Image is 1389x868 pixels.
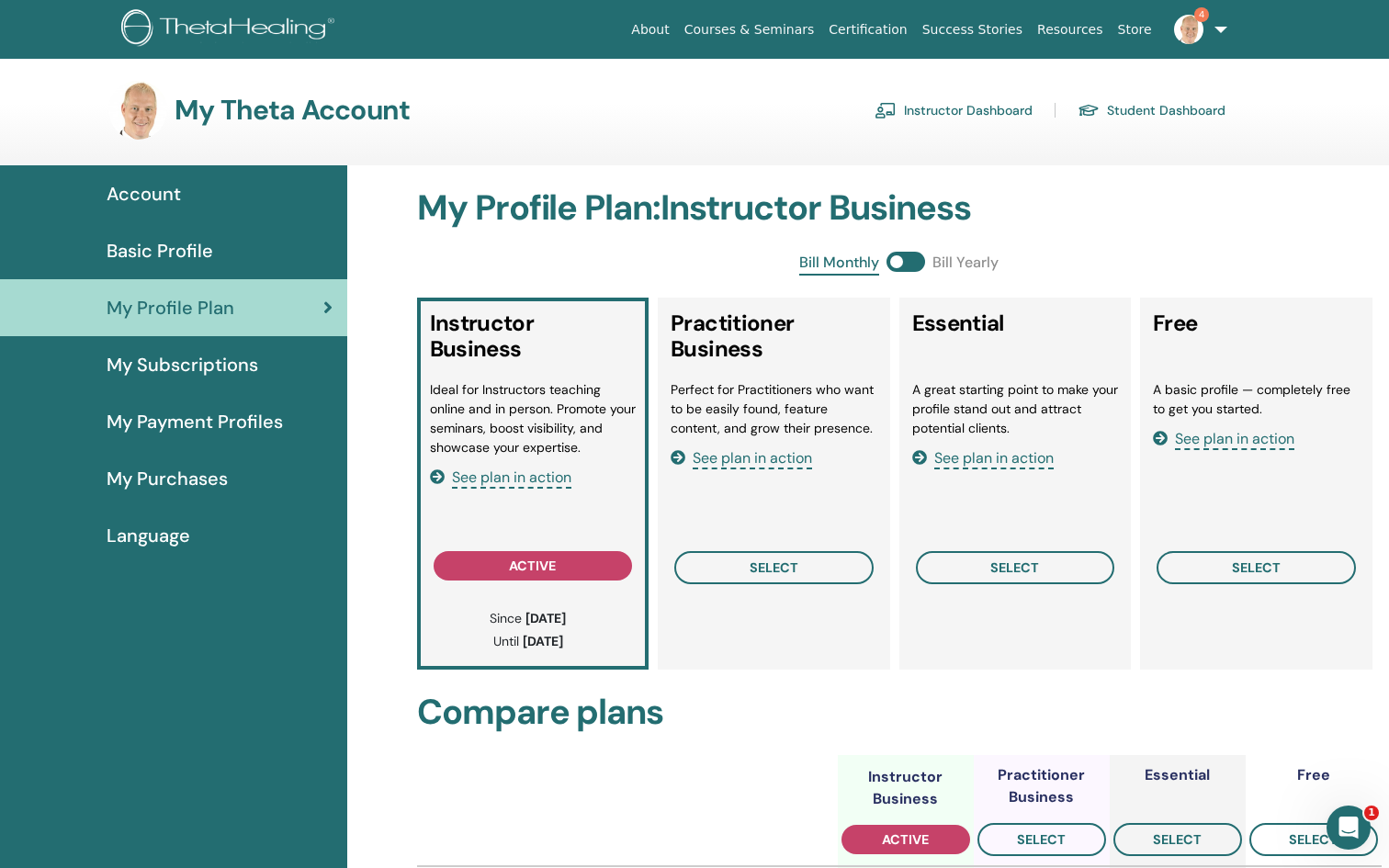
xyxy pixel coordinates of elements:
[934,448,1054,469] span: See plan in action
[912,448,1054,468] a: See plan in action
[750,559,798,576] span: select
[452,468,571,489] span: See plan in action
[932,252,999,276] span: Bill Yearly
[799,252,879,276] span: Bill Monthly
[841,825,970,854] button: active
[1157,551,1356,584] button: select
[1289,831,1338,848] span: select
[990,559,1039,576] span: select
[525,610,566,626] b: [DATE]
[977,823,1106,856] button: select
[417,187,1382,230] h2: My Profile Plan : Instructor Business
[821,13,914,47] a: Certification
[430,468,571,487] a: See plan in action
[693,448,812,469] span: See plan in action
[108,81,167,140] img: default.jpg
[1232,559,1281,576] span: select
[430,380,637,457] li: Ideal for Instructors teaching online and in person. Promote your seminars, boost visibility, and...
[523,633,563,649] b: [DATE]
[674,551,874,584] button: select
[1175,429,1294,450] span: See plan in action
[671,448,812,468] a: See plan in action
[1153,831,1202,848] span: select
[107,180,181,208] span: Account
[838,766,974,810] div: Instructor Business
[107,351,258,378] span: My Subscriptions
[916,551,1115,584] button: select
[1249,823,1378,856] button: select
[1145,764,1210,786] div: Essential
[107,465,228,492] span: My Purchases
[1153,380,1360,419] li: A basic profile — completely free to get you started.
[1078,103,1100,118] img: graduation-cap.svg
[1327,806,1371,850] iframe: Intercom live chat
[509,558,556,574] span: active
[107,408,283,435] span: My Payment Profiles
[875,96,1033,125] a: Instructor Dashboard
[1017,831,1066,848] span: select
[1153,429,1294,448] a: See plan in action
[434,551,633,581] button: active
[417,692,1382,734] h2: Compare plans
[875,102,897,118] img: chalkboard-teacher.svg
[671,380,877,438] li: Perfect for Practitioners who want to be easily found, feature content, and grow their presence.
[1030,13,1111,47] a: Resources
[107,522,190,549] span: Language
[1113,823,1242,856] button: select
[439,632,618,651] p: Until
[175,94,410,127] h3: My Theta Account
[882,831,929,848] span: active
[677,13,822,47] a: Courses & Seminars
[1194,7,1209,22] span: 4
[915,13,1030,47] a: Success Stories
[107,294,234,321] span: My Profile Plan
[439,609,618,628] p: Since
[1078,96,1225,125] a: Student Dashboard
[1174,15,1203,44] img: default.jpg
[107,237,213,265] span: Basic Profile
[1364,806,1379,820] span: 1
[624,13,676,47] a: About
[912,380,1119,438] li: A great starting point to make your profile stand out and attract potential clients.
[121,9,341,51] img: logo.png
[1111,13,1159,47] a: Store
[974,764,1110,808] div: Practitioner Business
[1297,764,1330,786] div: Free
